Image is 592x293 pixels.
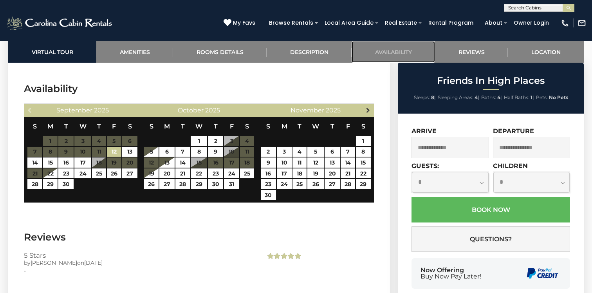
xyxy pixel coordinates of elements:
div: Now Offering [421,267,481,280]
span: Tuesday [298,123,301,130]
button: Questions? [412,226,570,252]
div: - [24,267,254,275]
a: 21 [341,168,355,179]
a: Amenities [96,41,173,63]
a: 13 [159,157,175,168]
span: September [56,107,92,114]
h3: Reviews [24,230,374,244]
a: 25 [292,179,307,189]
a: 24 [224,168,239,179]
span: Wednesday [195,123,202,130]
span: Baths: [481,94,496,100]
a: 16 [261,168,276,179]
a: 20 [159,168,175,179]
a: 30 [261,190,276,200]
span: Friday [230,123,234,130]
img: mail-regular-white.png [578,19,586,27]
a: 22 [191,168,207,179]
a: 8 [191,147,207,157]
span: 2025 [94,107,109,114]
a: 9 [261,157,276,168]
label: Departure [493,127,534,135]
span: Thursday [330,123,334,130]
a: 24 [74,168,91,179]
a: 29 [43,179,58,189]
a: 26 [144,179,159,189]
img: phone-regular-white.png [561,19,569,27]
span: Wednesday [79,123,87,130]
div: by on [24,259,254,267]
span: Friday [346,123,350,130]
label: Guests: [412,162,439,170]
img: White-1-2.png [6,15,114,31]
a: 1 [191,136,207,146]
strong: No Pets [549,94,568,100]
span: 2025 [205,107,220,114]
a: 15 [43,157,58,168]
a: 21 [175,168,190,179]
a: 15 [356,157,370,168]
a: 14 [27,157,42,168]
a: 9 [208,147,223,157]
a: 28 [341,179,355,189]
a: 4 [292,147,307,157]
a: 6 [159,147,175,157]
span: My Favs [233,19,255,27]
a: 23 [208,168,223,179]
a: 23 [261,179,276,189]
span: Thursday [97,123,101,130]
a: 22 [43,168,58,179]
li: | [481,92,502,103]
a: 27 [159,179,175,189]
a: 26 [107,168,121,179]
a: 1 [356,136,370,146]
a: Rental Program [424,17,477,29]
a: 28 [27,179,42,189]
a: Availability [352,41,435,63]
a: 25 [92,168,106,179]
a: Reviews [435,41,508,63]
a: 29 [356,179,370,189]
a: 8 [356,147,370,157]
span: Sunday [150,123,153,130]
span: [DATE] [84,259,103,266]
a: 7 [341,147,355,157]
a: 20 [325,168,340,179]
strong: 4 [497,94,500,100]
a: 12 [307,157,324,168]
span: Sleeps: [414,94,430,100]
a: 19 [307,168,324,179]
a: Virtual Tour [8,41,96,63]
a: Local Area Guide [321,17,377,29]
a: 10 [277,157,292,168]
li: | [414,92,436,103]
a: 5 [144,147,159,157]
a: 23 [58,168,74,179]
a: 2 [208,136,223,146]
span: Monday [164,123,170,130]
a: 27 [325,179,340,189]
a: 11 [292,157,307,168]
strong: 8 [431,94,434,100]
span: Tuesday [181,123,185,130]
span: Sunday [266,123,270,130]
span: Monday [282,123,287,130]
strong: 4 [475,94,478,100]
label: Children [493,162,528,170]
a: 13 [122,147,137,157]
a: 19 [144,168,159,179]
a: 5 [307,147,324,157]
a: Browse Rentals [265,17,317,29]
span: Saturday [245,123,249,130]
a: 24 [277,179,292,189]
li: | [438,92,479,103]
a: Owner Login [510,17,553,29]
a: Real Estate [381,17,421,29]
a: 25 [240,168,254,179]
span: Pets: [536,94,548,100]
a: 29 [191,179,207,189]
span: Saturday [361,123,365,130]
span: 2025 [326,107,341,114]
a: My Favs [224,19,257,27]
a: 17 [277,168,292,179]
